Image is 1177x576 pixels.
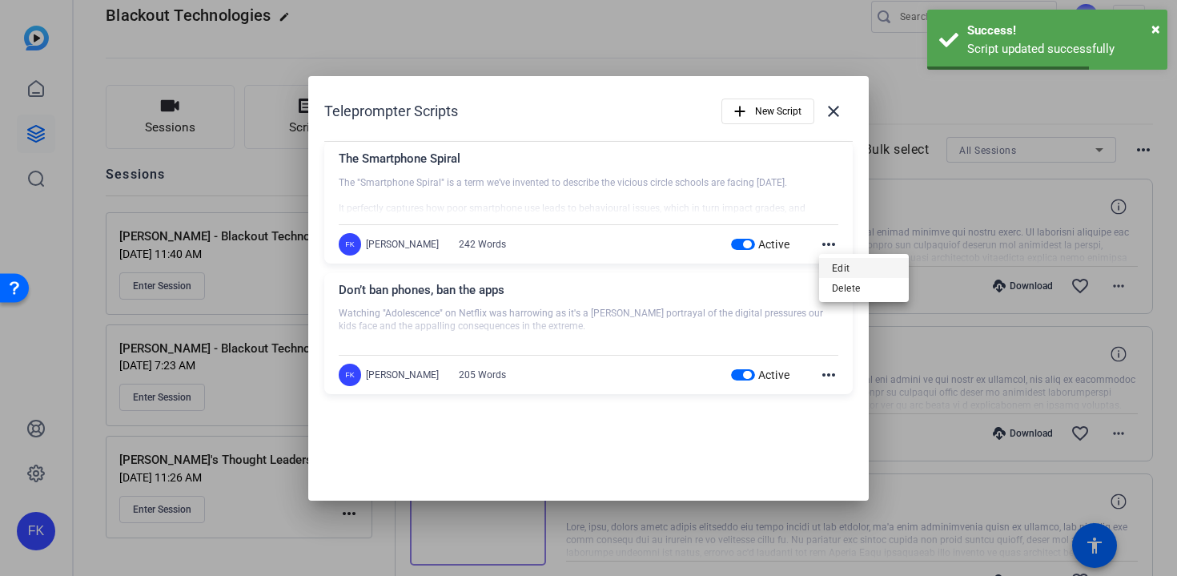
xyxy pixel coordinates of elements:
span: Delete [832,278,896,297]
button: Close [1151,17,1160,41]
div: Success! [967,22,1155,40]
span: Edit [832,258,896,277]
span: × [1151,19,1160,38]
div: Script updated successfully [967,40,1155,58]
